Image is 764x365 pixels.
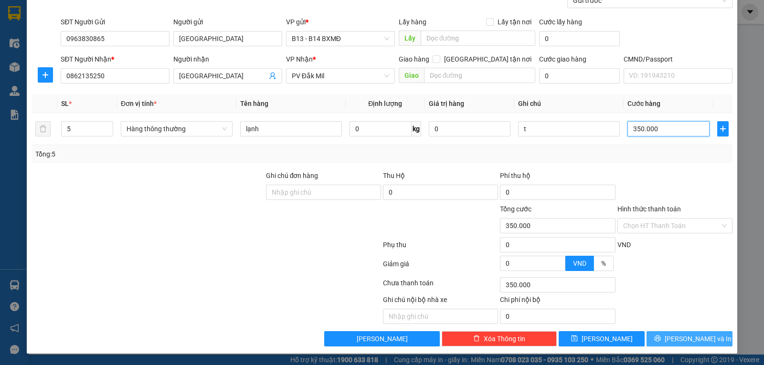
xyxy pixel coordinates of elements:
label: Hình thức thanh toán [617,205,681,213]
input: Cước lấy hàng [539,31,620,46]
span: Lấy tận nơi [494,17,535,27]
input: Ghi Chú [518,121,620,136]
div: Chưa thanh toán [382,278,499,294]
div: CMND/Passport [624,54,732,64]
span: delete [473,335,480,343]
span: VND [617,241,631,249]
span: user-add [269,72,276,80]
img: logo [10,21,22,45]
span: Giá trị hàng [429,100,464,107]
div: SĐT Người Gửi [61,17,170,27]
span: [PERSON_NAME] và In [665,334,732,344]
input: Dọc đường [421,31,536,46]
input: Cước giao hàng [539,68,620,83]
span: VND [573,260,586,267]
span: Giao [399,68,424,83]
span: VP Nhận [286,55,313,63]
div: Chi phí nội bộ [500,294,615,309]
span: Lấy [399,31,421,46]
span: save [571,335,578,343]
span: [PERSON_NAME] [357,334,408,344]
span: B13 - B14 BXMĐ [292,31,389,46]
div: VP gửi [286,17,395,27]
div: Phụ thu [382,240,499,256]
span: PV Đắk Mil [292,69,389,83]
strong: CÔNG TY TNHH [GEOGRAPHIC_DATA] 214 QL13 - P.26 - Q.BÌNH THẠNH - TP HCM 1900888606 [25,15,77,51]
span: [GEOGRAPHIC_DATA] tận nơi [440,54,535,64]
button: plus [38,67,53,83]
label: Ghi chú đơn hàng [266,172,318,179]
input: Dọc đường [424,68,536,83]
span: Nơi nhận: [73,66,88,80]
span: Hàng thông thường [127,122,227,136]
button: [PERSON_NAME] [324,331,439,346]
span: kg [412,121,421,136]
input: 0 [429,121,510,136]
span: % [601,260,606,267]
div: Giảm giá [382,259,499,275]
span: printer [654,335,661,343]
span: PV Đắk Mil [96,67,119,72]
span: 09:20:36 [DATE] [91,43,135,50]
span: plus [38,71,53,79]
label: Cước lấy hàng [539,18,582,26]
span: Giao hàng [399,55,429,63]
strong: BIÊN NHẬN GỬI HÀNG HOÁ [33,57,111,64]
span: Lấy hàng [399,18,426,26]
span: Thu Hộ [383,172,405,179]
span: SL [61,100,69,107]
div: Ghi chú nội bộ nhà xe [383,294,498,309]
button: printer[PERSON_NAME] và In [647,331,732,346]
span: [PERSON_NAME] [582,334,633,344]
span: B131410250618 [85,36,135,43]
span: Tên hàng [240,100,268,107]
span: plus [718,125,728,133]
span: Xóa Thông tin [484,334,525,344]
span: Cước hàng [627,100,660,107]
th: Ghi chú [514,94,624,113]
span: Nơi gửi: [10,66,20,80]
button: delete [35,121,51,136]
span: Đơn vị tính [121,100,157,107]
div: Người gửi [173,17,282,27]
div: Người nhận [173,54,282,64]
span: Tổng cước [500,205,531,213]
button: deleteXóa Thông tin [442,331,557,346]
div: Tổng: 5 [35,149,296,159]
button: save[PERSON_NAME] [559,331,645,346]
button: plus [717,121,729,136]
span: Định lượng [368,100,402,107]
input: Ghi chú đơn hàng [266,185,381,200]
div: Phí thu hộ [500,170,615,185]
div: SĐT Người Nhận [61,54,170,64]
label: Cước giao hàng [539,55,586,63]
input: Nhập ghi chú [383,309,498,324]
input: VD: Bàn, Ghế [240,121,342,136]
